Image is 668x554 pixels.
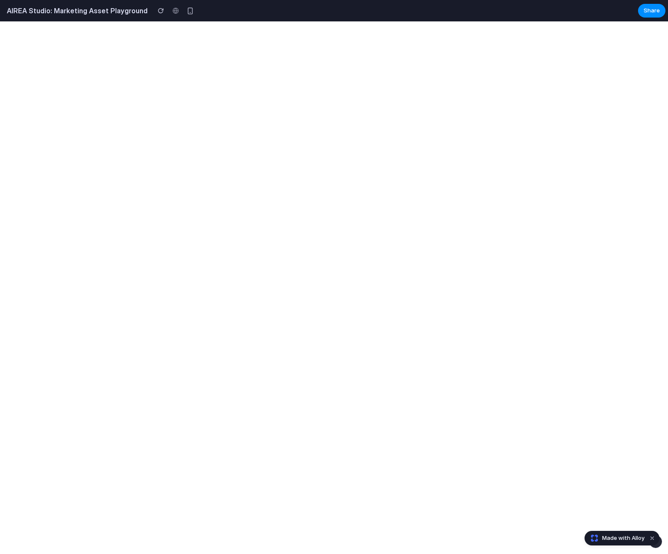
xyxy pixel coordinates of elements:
[638,4,665,18] button: Share
[3,6,148,16] h2: AIREA Studio: Marketing Asset Playground
[602,534,644,542] span: Made with Alloy
[647,533,657,543] button: Dismiss watermark
[585,534,645,542] a: Made with Alloy
[644,6,660,15] span: Share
